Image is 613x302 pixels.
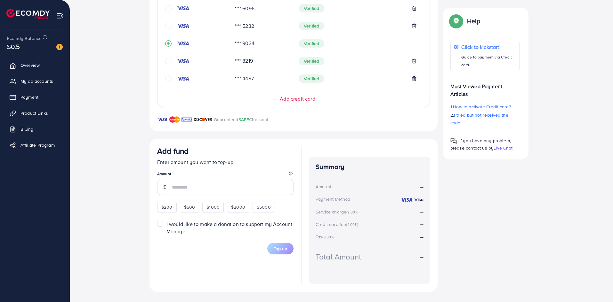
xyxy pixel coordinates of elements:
[177,41,190,46] img: credit
[274,245,287,252] span: Top up
[316,163,423,171] h4: Summary
[346,210,359,215] small: (3.00%)
[184,204,195,210] span: $500
[157,146,189,156] h3: Add fund
[450,111,520,127] p: 2.
[450,103,520,111] p: 1.
[420,208,423,215] strong: --
[5,139,65,151] a: Affiliate Program
[322,235,335,240] small: (3.00%)
[7,35,42,42] span: Ecomdy Balance
[177,6,190,11] img: credit
[161,204,173,210] span: $200
[166,221,292,235] span: I would like to make a donation to support my Account Manager.
[206,204,220,210] span: $1000
[5,91,65,104] a: Payment
[299,39,324,48] span: Verified
[157,171,294,179] legend: Amount
[316,196,350,202] div: Payment Method
[214,116,269,123] p: Guaranteed Checkout
[20,126,33,132] span: Billing
[194,116,212,123] img: brand
[5,59,65,72] a: Overview
[169,116,180,123] img: brand
[346,222,358,227] small: (4.00%)
[20,142,55,148] span: Affiliate Program
[165,58,172,64] svg: circle
[6,9,50,19] img: logo
[56,44,63,50] img: image
[5,107,65,120] a: Product Links
[177,58,190,64] img: credit
[299,57,324,65] span: Verified
[5,123,65,136] a: Billing
[316,221,360,228] div: Credit card fee
[299,22,324,30] span: Verified
[316,209,360,215] div: Service charge
[420,221,423,228] strong: --
[7,42,20,51] span: $0.5
[267,243,294,254] button: Top up
[316,251,361,262] div: Total Amount
[415,196,423,203] strong: Visa
[231,204,245,210] span: $2000
[157,158,294,166] p: Enter amount you want to top-up
[450,138,457,144] img: Popup guide
[316,183,331,190] div: Amount
[56,12,64,19] img: menu
[299,4,324,12] span: Verified
[165,5,172,12] svg: circle
[450,77,520,98] p: Most Viewed Payment Articles
[177,76,190,81] img: credit
[20,62,40,68] span: Overview
[157,116,168,123] img: brand
[165,23,172,29] svg: circle
[420,233,423,240] strong: --
[238,116,249,123] span: SAFE
[20,94,38,100] span: Payment
[299,74,324,83] span: Verified
[5,75,65,88] a: My ad accounts
[181,116,192,123] img: brand
[20,78,53,84] span: My ad accounts
[420,253,423,260] strong: --
[494,145,512,151] span: Live Chat
[316,234,337,240] div: Tax
[450,15,462,27] img: Popup guide
[450,112,508,126] span: I tried but not received the code.
[461,53,516,69] p: Guide to payment via Credit card
[280,95,315,103] span: Add credit card
[257,204,271,210] span: $5000
[20,110,48,116] span: Product Links
[461,43,516,51] p: Click to kickstart!
[450,137,511,151] span: If you have any problem, please contact us by
[400,197,413,202] img: credit
[586,273,608,297] iframe: Chat
[165,40,172,47] svg: record circle
[420,183,423,190] strong: --
[177,23,190,28] img: credit
[453,104,511,110] span: How to activate Credit card?
[467,17,480,25] p: Help
[165,75,172,82] svg: circle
